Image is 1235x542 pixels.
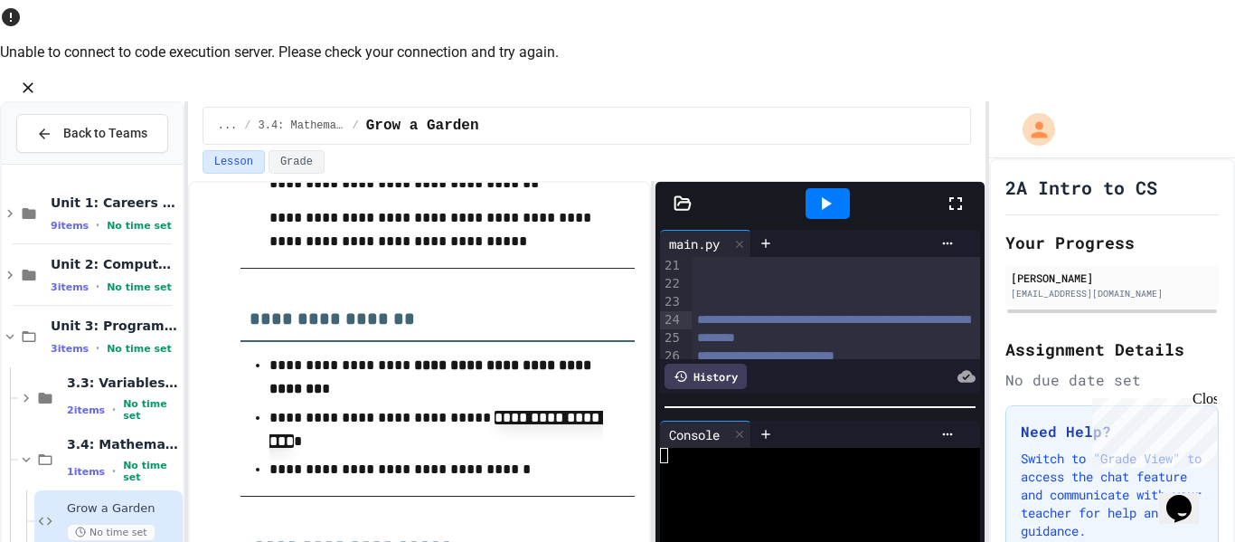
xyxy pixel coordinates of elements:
[1004,109,1060,150] div: My Account
[51,343,89,355] span: 3 items
[660,425,729,444] div: Console
[67,466,105,478] span: 1 items
[107,220,172,232] span: No time set
[51,318,179,334] span: Unit 3: Programming Fundamentals
[366,115,479,137] span: Grow a Garden
[353,119,359,133] span: /
[1021,450,1203,540] p: Switch to "Grade View" to access the chat feature and communicate with your teacher for help and ...
[218,119,238,133] span: ...
[51,195,179,211] span: Unit 1: Careers & Professionalism
[67,524,156,541] span: No time set
[51,256,179,272] span: Unit 2: Computational Thinking & Problem-Solving
[67,404,105,416] span: 2 items
[107,343,172,355] span: No time set
[123,460,179,483] span: No time set
[96,218,99,233] span: •
[112,403,116,417] span: •
[660,311,683,329] div: 24
[1005,175,1157,200] h1: 2A Intro to CS
[96,341,99,356] span: •
[660,234,729,253] div: main.py
[660,257,683,275] div: 21
[51,281,89,293] span: 3 items
[269,150,325,174] button: Grade
[51,220,89,232] span: 9 items
[16,114,168,153] button: Back to Teams
[660,275,683,293] div: 22
[1005,369,1219,391] div: No due date set
[1021,421,1203,442] h3: Need Help?
[1159,470,1217,524] iframe: chat widget
[7,7,125,115] div: Chat with us now!Close
[123,398,179,422] span: No time set
[1085,391,1217,468] iframe: chat widget
[112,464,116,479] span: •
[1011,287,1213,300] div: [EMAIL_ADDRESS][DOMAIN_NAME]
[660,230,751,257] div: main.py
[244,119,250,133] span: /
[67,375,179,391] span: 3.3: Variables and Data Types
[660,421,751,448] div: Console
[67,436,179,452] span: 3.4: Mathematical Operators
[67,501,179,517] span: Grow a Garden
[96,280,99,294] span: •
[660,329,683,347] div: 25
[14,74,42,101] button: Close
[1005,337,1219,362] h2: Assignment Details
[660,293,683,311] div: 23
[660,347,683,366] div: 26
[1011,270,1213,286] div: [PERSON_NAME]
[203,150,265,174] button: Lesson
[665,364,747,389] div: History
[259,119,345,133] span: 3.4: Mathematical Operators
[1005,230,1219,255] h2: Your Progress
[107,281,172,293] span: No time set
[63,124,147,143] span: Back to Teams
